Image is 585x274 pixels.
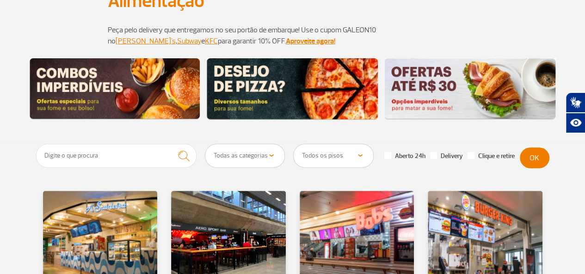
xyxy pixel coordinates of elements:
label: Delivery [430,152,463,160]
input: Digite o que procura [36,144,197,168]
p: Peça pelo delivery que entregamos no seu portão de embarque! Use o cupom GALEON10 no , e para gar... [108,24,478,47]
div: Plugin de acessibilidade da Hand Talk. [566,92,585,133]
button: Abrir recursos assistivos. [566,113,585,133]
a: Subway [177,37,201,46]
label: Aberto 24h [384,152,425,160]
label: Clique e retire [468,152,515,160]
button: Abrir tradutor de língua de sinais. [566,92,585,113]
a: KFC [205,37,218,46]
a: Aproveite agora! [286,37,335,46]
button: OK [520,147,549,168]
a: [PERSON_NAME]'s [116,37,176,46]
